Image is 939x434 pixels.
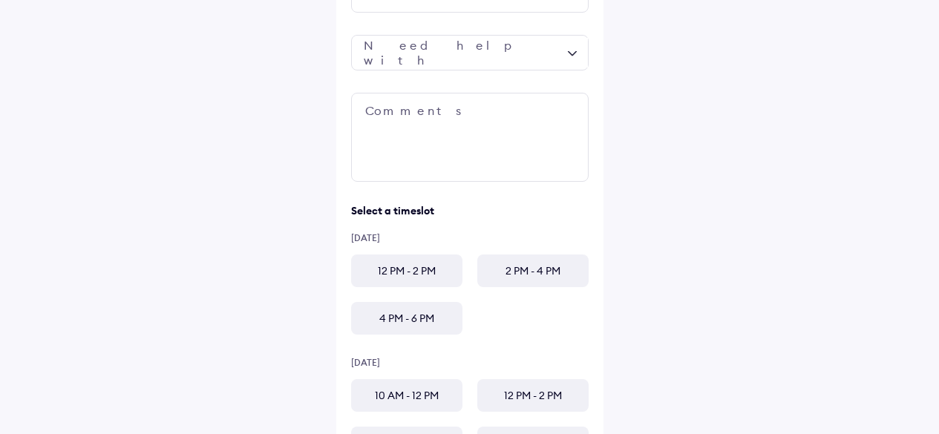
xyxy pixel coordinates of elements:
[351,379,462,412] div: 10 AM - 12 PM
[351,204,589,217] div: Select a timeslot
[351,302,462,335] div: 4 PM - 6 PM
[351,357,589,368] div: [DATE]
[477,379,589,412] div: 12 PM - 2 PM
[351,232,589,243] div: [DATE]
[477,254,589,287] div: 2 PM - 4 PM
[351,254,462,287] div: 12 PM - 2 PM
